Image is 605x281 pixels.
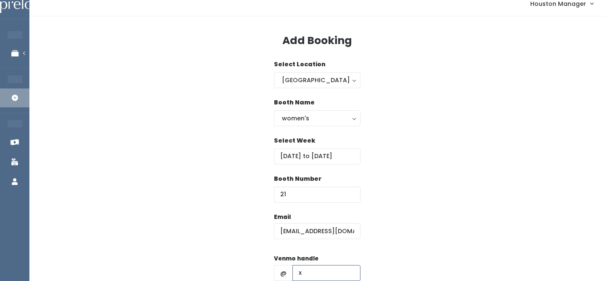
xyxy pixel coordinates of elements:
input: @ . [274,223,360,239]
h3: Add Booking [282,35,352,47]
label: Venmo handle [274,255,318,263]
span: @ [274,265,293,281]
label: Booth Number [274,174,321,183]
div: [GEOGRAPHIC_DATA] [282,75,352,85]
div: women's [282,114,352,123]
label: Booth Name [274,98,315,107]
label: Select Location [274,60,326,69]
label: Email [274,213,291,221]
input: Select week [274,148,360,164]
label: Select Week [274,136,315,145]
button: [GEOGRAPHIC_DATA] [274,72,360,88]
button: women's [274,110,360,126]
input: Booth Number [274,187,360,203]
